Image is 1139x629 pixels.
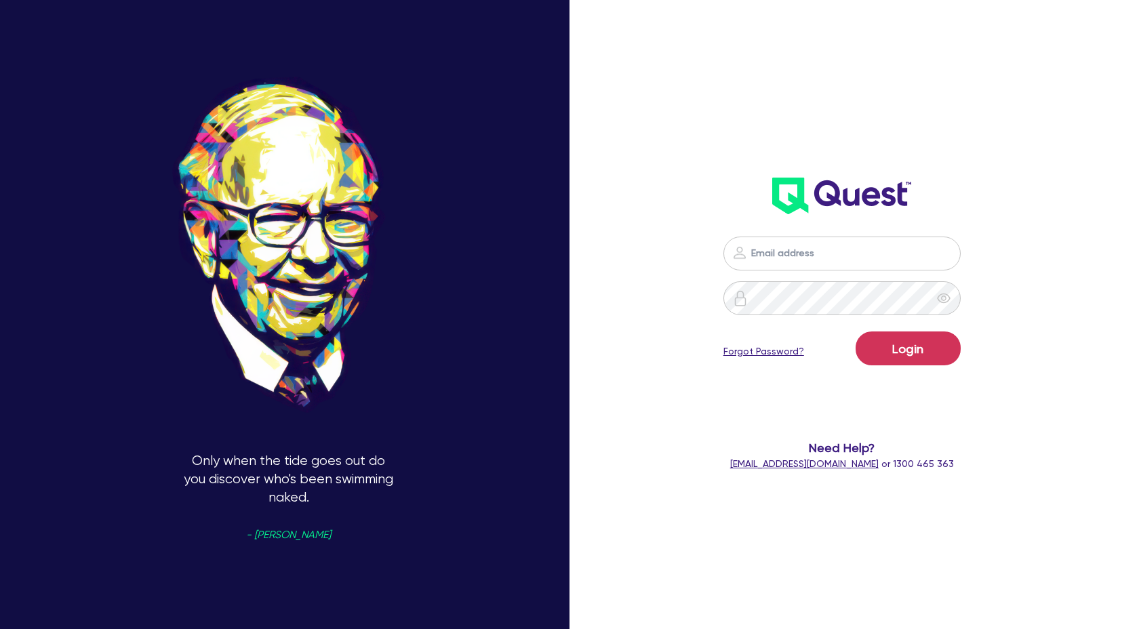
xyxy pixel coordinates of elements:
span: - [PERSON_NAME] [246,530,331,540]
a: Forgot Password? [723,344,804,359]
span: eye [937,291,951,305]
img: icon-password [732,290,748,306]
span: or 1300 465 363 [730,458,954,469]
img: wH2k97JdezQIQAAAABJRU5ErkJggg== [772,178,911,214]
input: Email address [723,237,961,270]
span: Need Help? [692,439,992,457]
a: [EMAIL_ADDRESS][DOMAIN_NAME] [730,458,879,469]
button: Login [856,331,961,365]
img: icon-password [732,245,748,261]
